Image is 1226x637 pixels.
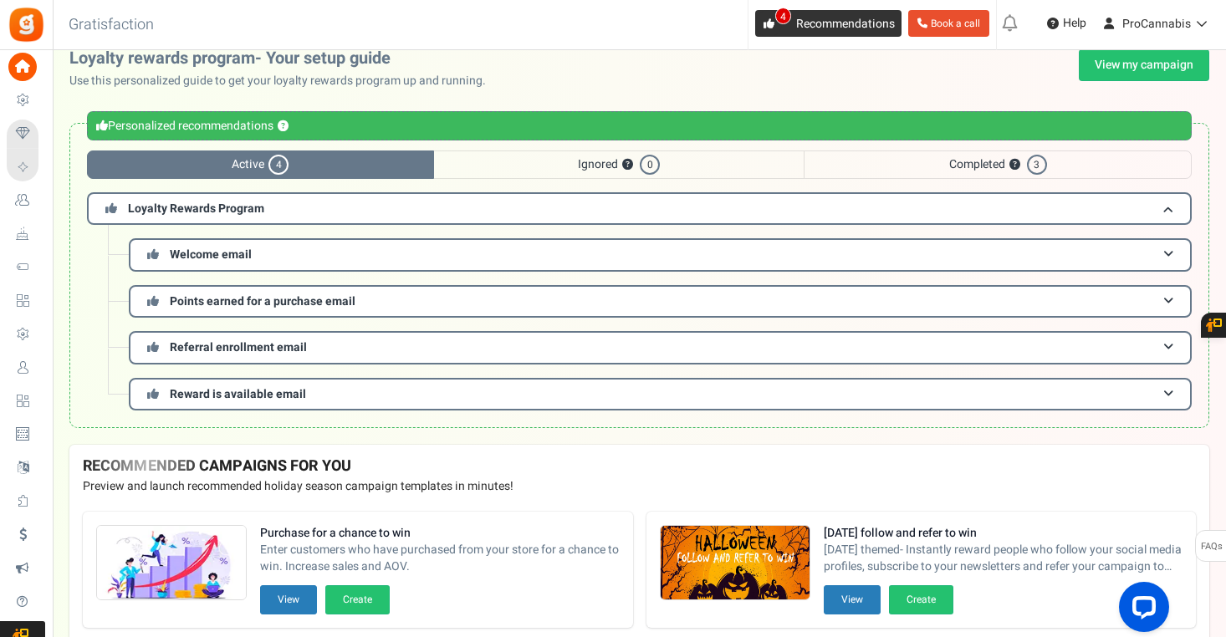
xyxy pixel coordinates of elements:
[260,585,317,614] button: View
[796,15,895,33] span: Recommendations
[434,150,805,179] span: Ignored
[83,458,1196,475] h4: RECOMMENDED CAMPAIGNS FOR YOU
[8,6,45,43] img: Gratisfaction
[908,10,989,37] a: Book a call
[804,150,1192,179] span: Completed
[1200,531,1223,563] span: FAQs
[755,10,902,37] a: 4 Recommendations
[69,73,499,89] p: Use this personalized guide to get your loyalty rewards program up and running.
[268,155,289,175] span: 4
[170,246,252,263] span: Welcome email
[640,155,660,175] span: 0
[889,585,953,614] button: Create
[1122,15,1191,33] span: ProCannabis
[824,525,1183,542] strong: [DATE] follow and refer to win
[824,585,881,614] button: View
[1009,160,1020,171] button: ?
[1040,10,1093,37] a: Help
[170,293,355,310] span: Points earned for a purchase email
[69,49,499,68] h2: Loyalty rewards program- Your setup guide
[170,339,307,356] span: Referral enrollment email
[278,121,289,132] button: ?
[661,526,810,601] img: Recommended Campaigns
[775,8,791,24] span: 4
[83,478,1196,495] p: Preview and launch recommended holiday season campaign templates in minutes!
[87,150,434,179] span: Active
[824,542,1183,575] span: [DATE] themed- Instantly reward people who follow your social media profiles, subscribe to your n...
[622,160,633,171] button: ?
[1079,49,1209,81] a: View my campaign
[1027,155,1047,175] span: 3
[170,385,306,403] span: Reward is available email
[87,111,1192,140] div: Personalized recommendations
[325,585,390,614] button: Create
[260,525,620,542] strong: Purchase for a chance to win
[128,200,264,217] span: Loyalty Rewards Program
[97,526,246,601] img: Recommended Campaigns
[1059,15,1086,32] span: Help
[50,8,172,42] h3: Gratisfaction
[260,542,620,575] span: Enter customers who have purchased from your store for a chance to win. Increase sales and AOV.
